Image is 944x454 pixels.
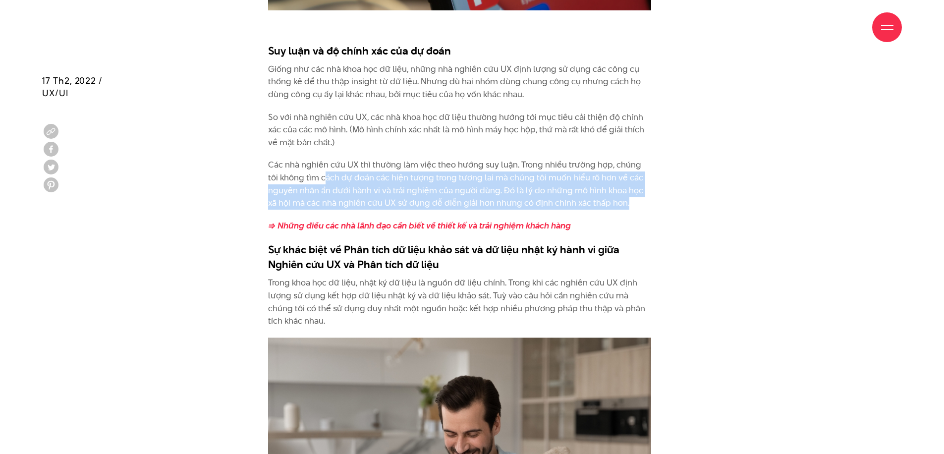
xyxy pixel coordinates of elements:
a: => Những điều các nhà lãnh đạo cần biết về thiết kế và trải nghiệm khách hàng [268,220,571,231]
span: 17 Th2, 2022 / UX/UI [42,74,103,99]
p: Các nhà nghiên cứu UX thì thường làm việc theo hướng suy luận. Trong nhiều trường hợp, chúng tôi ... [268,159,651,209]
h3: Sự khác biệt về Phân tích dữ liệu khảo sát và dữ liệu nhật ký hành vi giữa Nghiên cứu UX và Phân ... [268,242,651,272]
p: Giống như các nhà khoa học dữ liệu, những nhà nghiên cứu UX định lượng sử dụng các công cụ thống ... [268,63,651,101]
p: So với nhà nghiên cứu UX, các nhà khoa học dữ liệu thường hướng tới mục tiêu cải thiện độ chính x... [268,111,651,149]
p: Trong khoa học dữ liệu, nhật ký dữ liệu là nguồn dữ liệu chính. Trong khi các nghiên cứu UX định ... [268,277,651,327]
